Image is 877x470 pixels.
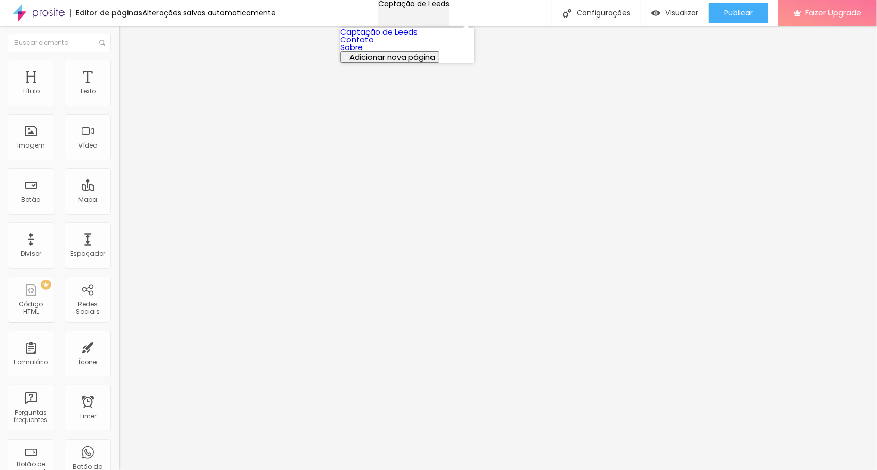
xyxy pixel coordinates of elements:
div: Mapa [78,196,97,203]
div: Vídeo [78,142,97,149]
div: Imagem [17,142,45,149]
div: Editor de páginas [70,9,142,17]
button: Publicar [709,3,768,23]
div: Redes Sociais [67,301,108,316]
div: Código HTML [10,301,51,316]
span: Adicionar nova página [349,52,435,62]
a: Captação de Leeds [340,26,418,37]
div: Formulário [14,359,48,366]
input: Buscar elemento [8,34,111,52]
iframe: Editor [119,26,877,470]
div: Divisor [21,250,41,257]
span: Visualizar [665,9,698,17]
div: Título [22,88,40,95]
div: Ícone [79,359,97,366]
button: Adicionar nova página [340,51,439,63]
span: Fazer Upgrade [805,8,862,17]
img: Icone [99,40,105,46]
div: Perguntas frequentes [10,409,51,424]
div: Botão [22,196,41,203]
img: Icone [563,9,571,18]
div: Texto [79,88,96,95]
a: Sobre [340,42,363,53]
div: Alterações salvas automaticamente [142,9,276,17]
img: view-1.svg [651,9,660,18]
a: Contato [340,34,374,45]
div: Timer [79,413,97,420]
span: Publicar [724,9,753,17]
button: Visualizar [641,3,709,23]
div: Espaçador [70,250,105,257]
